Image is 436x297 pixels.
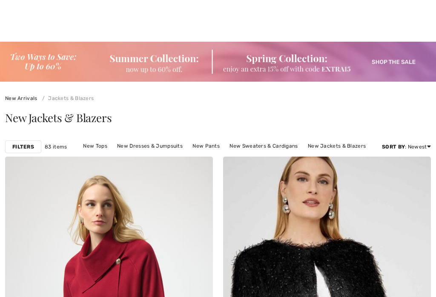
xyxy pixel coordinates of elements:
[225,140,302,151] a: New Sweaters & Cardigans
[304,140,370,151] a: New Jackets & Blazers
[5,95,37,101] a: New Arrivals
[382,143,431,151] div: : Newest
[219,151,267,163] a: New Outerwear
[39,95,94,101] a: Jackets & Blazers
[382,144,405,150] strong: Sort By
[188,140,224,151] a: New Pants
[79,140,111,151] a: New Tops
[5,110,112,125] span: New Jackets & Blazers
[182,151,218,163] a: New Skirts
[12,143,34,151] strong: Filters
[381,271,427,293] iframe: Opens a widget where you can find more information
[113,140,187,151] a: New Dresses & Jumpsuits
[45,143,67,151] span: 83 items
